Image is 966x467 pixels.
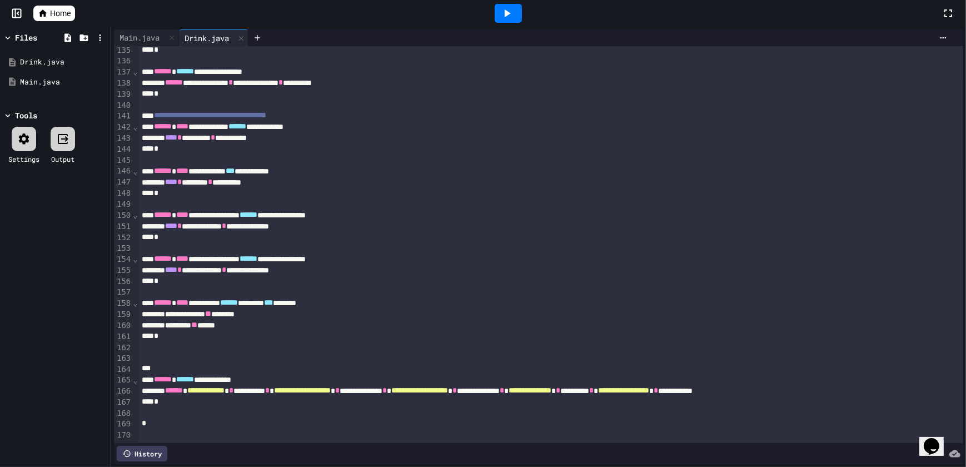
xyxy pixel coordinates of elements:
[117,446,167,461] div: History
[132,167,138,176] span: Fold line
[114,67,132,78] div: 137
[132,211,138,220] span: Fold line
[114,254,132,265] div: 154
[114,232,132,244] div: 152
[114,342,132,354] div: 162
[114,320,132,331] div: 160
[132,376,138,385] span: Fold line
[179,32,235,44] div: Drink.java
[114,265,132,276] div: 155
[8,154,39,164] div: Settings
[114,298,132,309] div: 158
[919,423,955,456] iframe: chat widget
[114,331,132,342] div: 161
[114,32,165,43] div: Main.java
[114,309,132,320] div: 159
[132,67,138,76] span: Fold line
[114,56,132,67] div: 136
[51,154,74,164] div: Output
[20,57,107,68] div: Drink.java
[114,166,132,177] div: 146
[114,364,132,375] div: 164
[114,199,132,210] div: 149
[114,397,132,408] div: 167
[114,78,132,89] div: 138
[114,29,179,46] div: Main.java
[114,243,132,254] div: 153
[114,287,132,298] div: 157
[50,8,71,19] span: Home
[179,29,248,46] div: Drink.java
[33,6,75,21] a: Home
[132,122,138,131] span: Fold line
[114,276,132,287] div: 156
[114,430,132,441] div: 170
[114,155,132,166] div: 145
[114,45,132,56] div: 135
[114,419,132,430] div: 169
[114,133,132,144] div: 143
[114,144,132,155] div: 144
[114,375,132,386] div: 165
[114,408,132,419] div: 168
[114,177,132,188] div: 147
[114,221,132,232] div: 151
[114,210,132,221] div: 150
[114,89,132,100] div: 139
[114,122,132,133] div: 142
[20,77,107,88] div: Main.java
[114,188,132,199] div: 148
[15,110,37,121] div: Tools
[114,353,132,364] div: 163
[114,111,132,122] div: 141
[15,32,37,43] div: Files
[114,100,132,111] div: 140
[114,386,132,397] div: 166
[132,255,138,264] span: Fold line
[132,299,138,307] span: Fold line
